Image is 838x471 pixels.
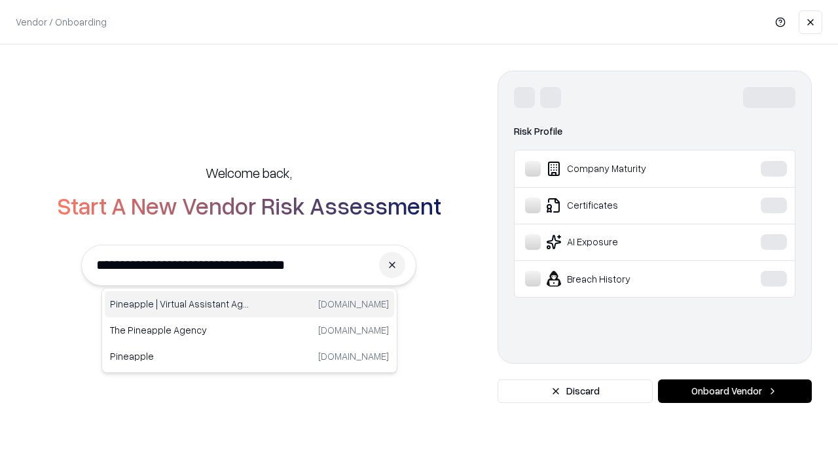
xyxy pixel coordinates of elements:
div: Company Maturity [525,161,721,177]
div: AI Exposure [525,234,721,250]
h5: Welcome back, [206,164,292,182]
p: [DOMAIN_NAME] [318,323,389,337]
div: Certificates [525,198,721,213]
div: Risk Profile [514,124,795,139]
p: [DOMAIN_NAME] [318,349,389,363]
h2: Start A New Vendor Risk Assessment [57,192,441,218]
div: Suggestions [101,288,397,373]
p: Vendor / Onboarding [16,15,107,29]
p: The Pineapple Agency [110,323,249,337]
p: Pineapple [110,349,249,363]
p: Pineapple | Virtual Assistant Agency [110,297,249,311]
button: Onboard Vendor [658,379,812,403]
div: Breach History [525,271,721,287]
button: Discard [498,379,653,403]
p: [DOMAIN_NAME] [318,297,389,311]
